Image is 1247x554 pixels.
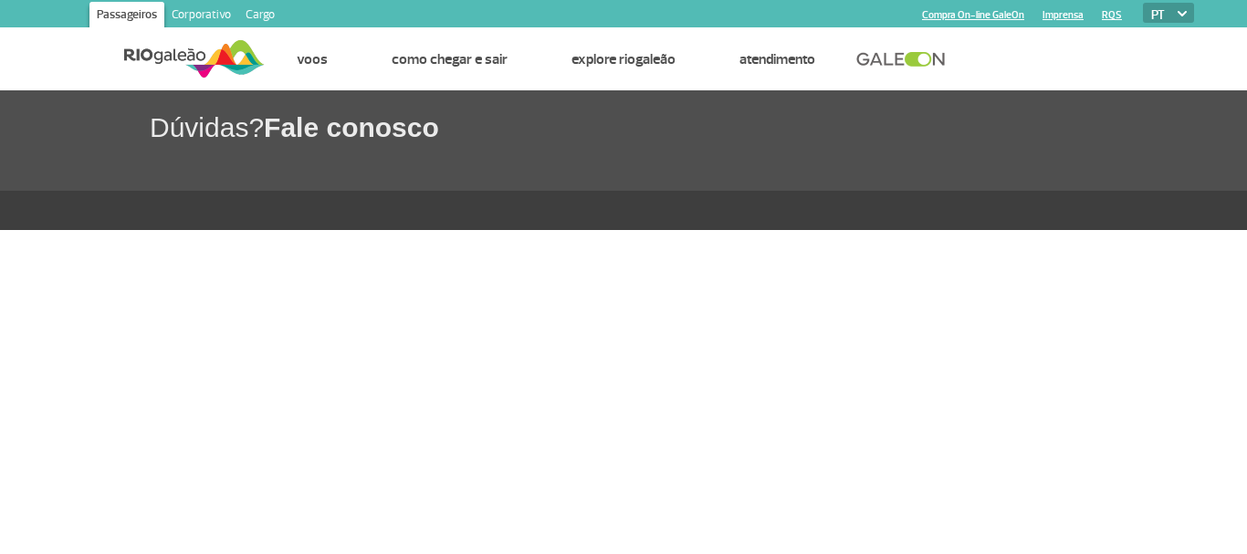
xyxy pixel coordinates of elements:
[164,2,238,31] a: Corporativo
[1102,9,1122,21] a: RQS
[571,50,676,68] a: Explore RIOgaleão
[739,50,815,68] a: Atendimento
[922,9,1024,21] a: Compra On-line GaleOn
[150,109,1247,146] h1: Dúvidas?
[264,112,439,142] span: Fale conosco
[89,2,164,31] a: Passageiros
[297,50,328,68] a: Voos
[392,50,508,68] a: Como chegar e sair
[238,2,282,31] a: Cargo
[1043,9,1084,21] a: Imprensa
